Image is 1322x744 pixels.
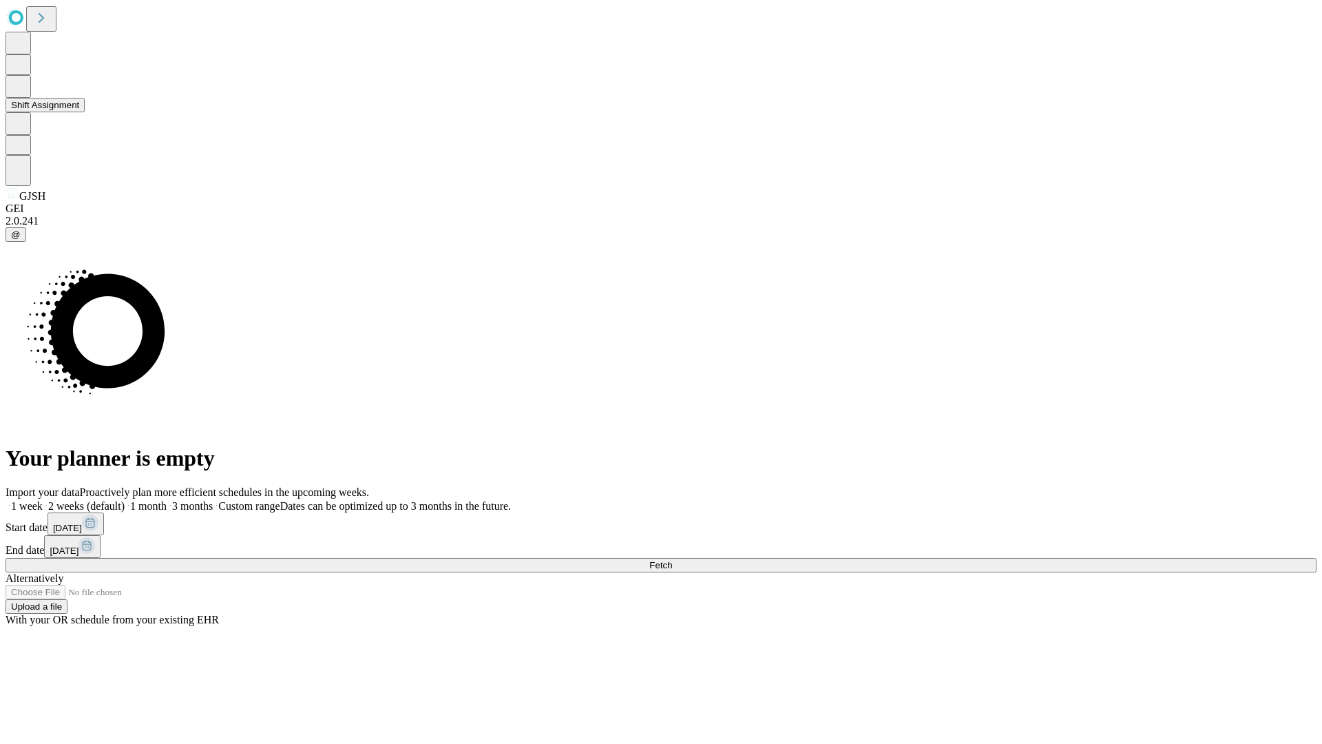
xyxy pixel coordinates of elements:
[53,523,82,533] span: [DATE]
[6,203,1316,215] div: GEI
[649,560,672,570] span: Fetch
[6,215,1316,227] div: 2.0.241
[6,486,80,498] span: Import your data
[44,535,101,558] button: [DATE]
[80,486,369,498] span: Proactively plan more efficient schedules in the upcoming weeks.
[6,558,1316,572] button: Fetch
[6,572,63,584] span: Alternatively
[6,614,219,626] span: With your OR schedule from your existing EHR
[6,227,26,242] button: @
[280,500,511,512] span: Dates can be optimized up to 3 months in the future.
[11,500,43,512] span: 1 week
[130,500,167,512] span: 1 month
[6,599,67,614] button: Upload a file
[50,546,78,556] span: [DATE]
[48,513,104,535] button: [DATE]
[6,446,1316,471] h1: Your planner is empty
[172,500,213,512] span: 3 months
[218,500,280,512] span: Custom range
[6,535,1316,558] div: End date
[6,98,85,112] button: Shift Assignment
[48,500,125,512] span: 2 weeks (default)
[11,229,21,240] span: @
[6,513,1316,535] div: Start date
[19,190,45,202] span: GJSH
